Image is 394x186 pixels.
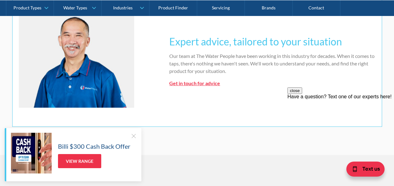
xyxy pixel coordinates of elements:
[58,154,101,168] a: View Range
[113,5,133,10] div: Industries
[13,5,41,10] div: Product Types
[19,12,134,107] img: Personalised advice
[169,80,220,86] a: Get in touch for advice
[169,34,375,49] h3: Expert advice, tailored to your situation
[63,5,87,10] div: Water Types
[11,133,52,173] img: Billi $300 Cash Back Offer
[287,87,394,163] iframe: podium webchat widget prompt
[169,52,375,75] p: Our team at The Water People have been working in this industry for decades. When it comes to tap...
[58,142,130,151] h5: Billi $300 Cash Back Offer
[331,155,394,186] iframe: podium webchat widget bubble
